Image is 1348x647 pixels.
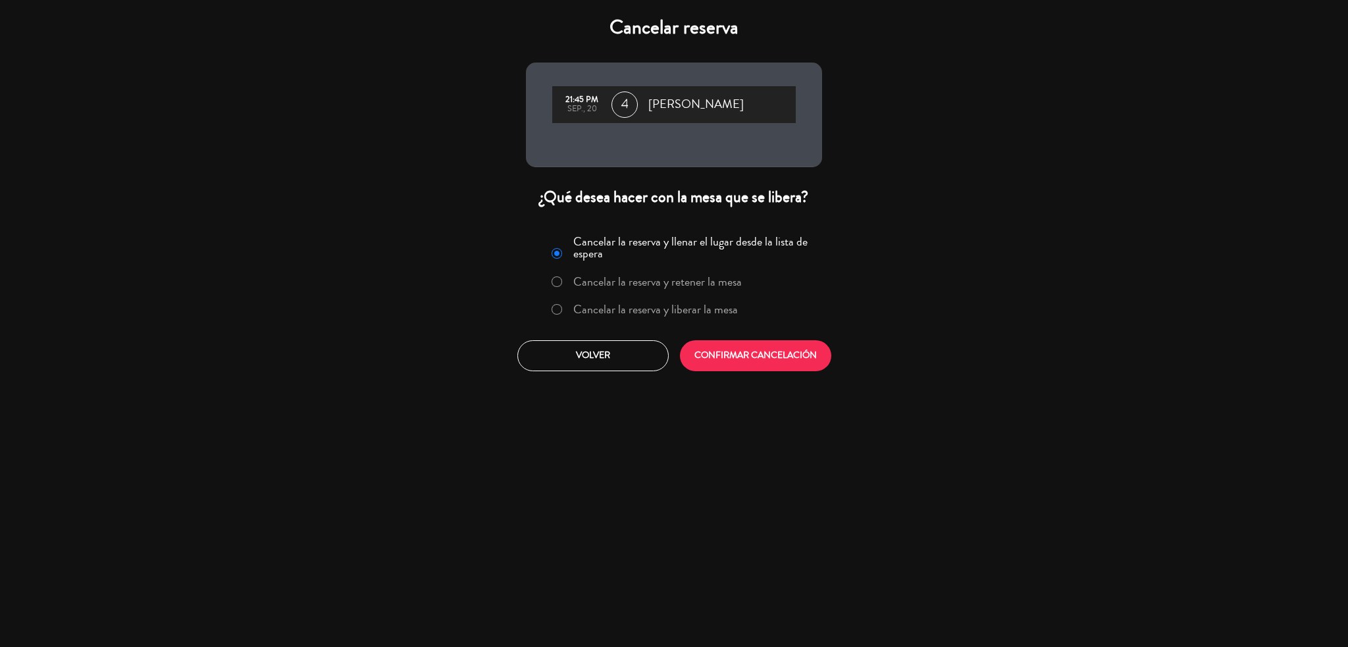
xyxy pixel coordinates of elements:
[559,95,605,105] div: 21:45 PM
[573,236,814,259] label: Cancelar la reserva y llenar el lugar desde la lista de espera
[573,303,738,315] label: Cancelar la reserva y liberar la mesa
[611,91,638,118] span: 4
[517,340,669,371] button: Volver
[648,95,744,115] span: [PERSON_NAME]
[526,16,822,39] h4: Cancelar reserva
[680,340,831,371] button: CONFIRMAR CANCELACIÓN
[559,105,605,114] div: sep., 20
[573,276,742,288] label: Cancelar la reserva y retener la mesa
[526,187,822,207] div: ¿Qué desea hacer con la mesa que se libera?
